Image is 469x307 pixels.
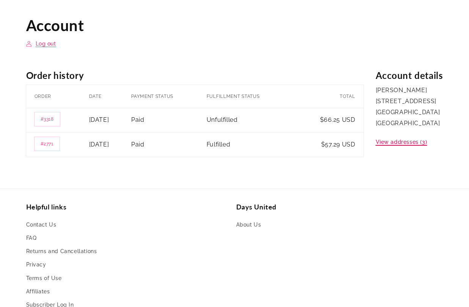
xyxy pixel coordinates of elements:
[376,69,443,81] h2: Account details
[298,108,363,132] td: $66.25 USD
[131,132,207,157] td: Paid
[26,16,443,35] h1: Account
[89,141,109,148] time: [DATE]
[236,220,261,231] a: About Us
[26,258,46,271] a: Privacy
[35,137,60,151] a: Order number #2771
[26,220,56,231] a: Contact Us
[131,108,207,132] td: Paid
[26,245,97,258] a: Returns and Cancellations
[207,108,298,132] td: Unfulfilled
[35,112,60,126] a: Order number #3318
[207,132,298,157] td: Fulfilled
[26,39,56,49] a: Log out
[236,203,443,211] h2: Days United
[298,132,363,157] td: $57.29 USD
[26,69,364,81] h2: Order history
[89,116,109,123] time: [DATE]
[26,285,50,298] a: Affiliates
[89,85,132,108] th: Date
[26,85,89,108] th: Order
[26,203,233,211] h2: Helpful links
[376,137,427,147] a: View addresses (3)
[376,85,443,129] p: [PERSON_NAME] [STREET_ADDRESS] [GEOGRAPHIC_DATA] [GEOGRAPHIC_DATA]
[131,85,207,108] th: Payment status
[298,85,363,108] th: Total
[207,85,298,108] th: Fulfillment status
[26,272,62,285] a: Terms of Use
[26,231,37,245] a: FAQ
